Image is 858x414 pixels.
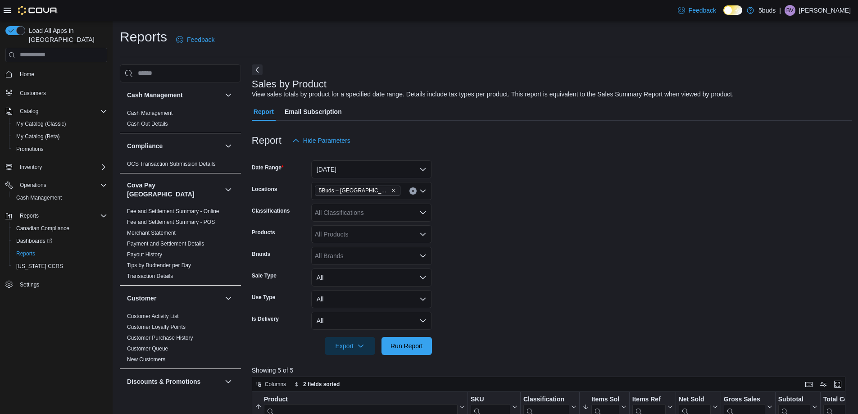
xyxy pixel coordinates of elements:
[120,28,167,46] h1: Reports
[13,248,39,259] a: Reports
[2,278,111,291] button: Settings
[127,229,176,237] span: Merchant Statement
[252,64,263,75] button: Next
[632,396,666,404] div: Items Ref
[127,120,168,127] span: Cash Out Details
[778,396,810,404] div: Subtotal
[127,208,219,214] a: Fee and Settlement Summary - Online
[265,381,286,388] span: Columns
[120,159,241,173] div: Compliance
[5,64,107,314] nav: Complex example
[419,252,427,259] button: Open list of options
[13,144,107,155] span: Promotions
[2,161,111,173] button: Inventory
[13,248,107,259] span: Reports
[252,207,290,214] label: Classifications
[127,241,204,247] a: Payment and Settlement Details
[16,263,63,270] span: [US_STATE] CCRS
[523,396,569,404] div: Classification
[127,294,156,303] h3: Customer
[591,396,619,404] div: Items Sold
[127,324,186,330] a: Customer Loyalty Points
[325,337,375,355] button: Export
[252,272,277,279] label: Sale Type
[20,182,46,189] span: Operations
[419,209,427,216] button: Open list of options
[173,31,218,49] a: Feedback
[127,230,176,236] a: Merchant Statement
[285,103,342,121] span: Email Subscription
[252,79,327,90] h3: Sales by Product
[311,268,432,287] button: All
[723,5,742,15] input: Dark Mode
[18,6,58,15] img: Cova
[9,247,111,260] button: Reports
[311,312,432,330] button: All
[252,229,275,236] label: Products
[223,90,234,100] button: Cash Management
[16,88,50,99] a: Customers
[9,118,111,130] button: My Catalog (Classic)
[127,294,221,303] button: Customer
[390,341,423,350] span: Run Report
[303,381,340,388] span: 2 fields sorted
[679,396,711,404] div: Net Sold
[9,191,111,204] button: Cash Management
[724,396,765,404] div: Gross Sales
[252,90,734,99] div: View sales totals by product for a specified date range. Details include tax types per product. T...
[223,376,234,387] button: Discounts & Promotions
[252,164,284,171] label: Date Range
[120,311,241,369] div: Customer
[120,206,241,285] div: Cova Pay [GEOGRAPHIC_DATA]
[127,91,183,100] h3: Cash Management
[674,1,720,19] a: Feedback
[16,279,43,290] a: Settings
[20,71,34,78] span: Home
[9,260,111,273] button: [US_STATE] CCRS
[127,121,168,127] a: Cash Out Details
[832,379,843,390] button: Enter fullscreen
[252,294,275,301] label: Use Type
[127,345,168,352] span: Customer Queue
[13,192,107,203] span: Cash Management
[391,188,396,193] button: Remove 5Buds – Humboldt from selection in this group
[127,356,165,363] a: New Customers
[252,135,281,146] h3: Report
[127,181,221,199] button: Cova Pay [GEOGRAPHIC_DATA]
[13,144,47,155] a: Promotions
[16,180,50,191] button: Operations
[127,251,162,258] a: Payout History
[127,91,221,100] button: Cash Management
[127,160,216,168] span: OCS Transaction Submission Details
[127,262,191,268] a: Tips by Budtender per Day
[16,210,42,221] button: Reports
[419,187,427,195] button: Open list of options
[2,68,111,81] button: Home
[16,87,107,98] span: Customers
[785,5,795,16] div: Brandon Venne
[13,131,64,142] a: My Catalog (Beta)
[20,164,42,171] span: Inventory
[127,356,165,363] span: New Customers
[315,186,400,196] span: 5Buds – Humboldt
[16,106,42,117] button: Catalog
[127,219,215,225] a: Fee and Settlement Summary - POS
[187,35,214,44] span: Feedback
[127,334,193,341] span: Customer Purchase History
[786,5,794,16] span: BV
[127,208,219,215] span: Fee and Settlement Summary - Online
[127,335,193,341] a: Customer Purchase History
[20,90,46,97] span: Customers
[381,337,432,355] button: Run Report
[289,132,354,150] button: Hide Parameters
[330,337,370,355] span: Export
[16,210,107,221] span: Reports
[252,366,852,375] p: Showing 5 of 5
[127,313,179,320] span: Customer Activity List
[311,290,432,308] button: All
[16,237,52,245] span: Dashboards
[311,160,432,178] button: [DATE]
[799,5,851,16] p: [PERSON_NAME]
